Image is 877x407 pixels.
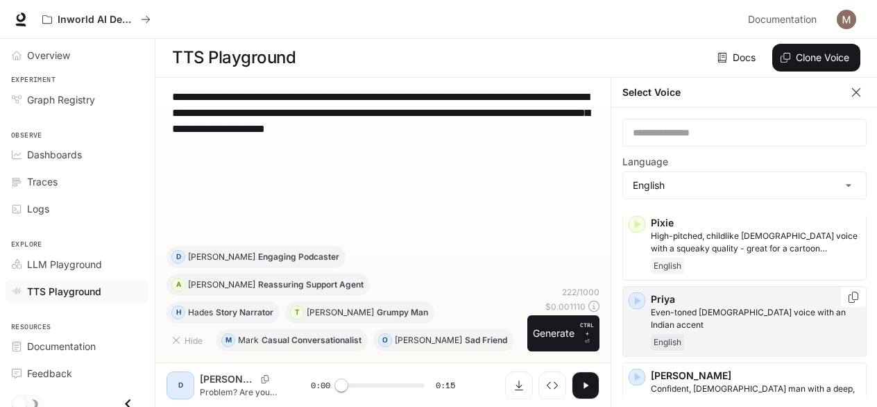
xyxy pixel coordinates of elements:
[580,321,594,346] p: ⏎
[311,379,330,392] span: 0:00
[6,169,149,194] a: Traces
[651,306,860,331] p: Even-toned female voice with an Indian accent
[715,44,761,72] a: Docs
[188,281,255,289] p: [PERSON_NAME]
[291,301,303,324] div: T
[258,281,364,289] p: Reassuring Support Agent
[623,172,866,199] div: English
[651,216,860,230] p: Pixie
[167,246,346,268] button: D[PERSON_NAME]Engaging Podcaster
[258,253,339,261] p: Engaging Podcaster
[216,308,273,317] p: Story Narrator
[172,44,296,72] h1: TTS Playground
[27,92,95,107] span: Graph Registry
[307,308,374,317] p: [PERSON_NAME]
[6,361,149,385] a: Feedback
[172,301,185,324] div: H
[833,6,860,33] button: User avatar
[373,329,513,351] button: O[PERSON_NAME]Sad Friend
[27,48,70,63] span: Overview
[622,157,668,167] p: Language
[6,252,149,276] a: LLM Playground
[505,372,533,399] button: Download audio
[837,10,856,29] img: User avatar
[651,230,860,255] p: High-pitched, childlike female voice with a squeaky quality - great for a cartoon character
[27,366,72,381] span: Feedback
[772,44,860,72] button: Clone Voice
[580,321,594,338] p: CTRL +
[651,369,860,383] p: [PERSON_NAME]
[6,197,149,221] a: Logs
[58,14,135,26] p: Inworld AI Demos
[188,308,213,317] p: Hades
[6,279,149,304] a: TTS Playground
[538,372,566,399] button: Inspect
[200,386,278,398] p: Problem? Are you having a laugh? My father's been sitting here with chest pains for three hours a...
[27,201,49,216] span: Logs
[6,142,149,167] a: Dashboards
[742,6,827,33] a: Documentation
[27,257,102,272] span: LLM Playground
[285,301,434,324] button: T[PERSON_NAME]Grumpy Man
[27,174,58,189] span: Traces
[651,334,684,351] span: English
[172,246,185,268] div: D
[651,292,860,306] p: Priya
[651,258,684,274] span: English
[748,11,817,28] span: Documentation
[200,372,255,386] p: [PERSON_NAME]
[172,274,185,296] div: A
[527,315,599,351] button: GenerateCTRL +⏎
[27,284,101,299] span: TTS Playground
[6,88,149,112] a: Graph Registry
[167,274,370,296] button: A[PERSON_NAME]Reassuring Support Agent
[262,336,361,344] p: Casual Conversationalist
[36,6,157,33] button: All workspaces
[436,379,455,392] span: 0:15
[395,336,462,344] p: [PERSON_NAME]
[167,301,280,324] button: HHadesStory Narrator
[167,329,211,351] button: Hide
[6,334,149,358] a: Documentation
[255,375,275,383] button: Copy Voice ID
[27,147,82,162] span: Dashboards
[222,329,235,351] div: M
[379,329,391,351] div: O
[465,336,507,344] p: Sad Friend
[6,43,149,67] a: Overview
[169,374,191,397] div: D
[216,329,368,351] button: MMarkCasual Conversationalist
[846,292,860,303] button: Copy Voice ID
[238,336,259,344] p: Mark
[188,253,255,261] p: [PERSON_NAME]
[377,308,428,317] p: Grumpy Man
[27,339,96,354] span: Documentation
